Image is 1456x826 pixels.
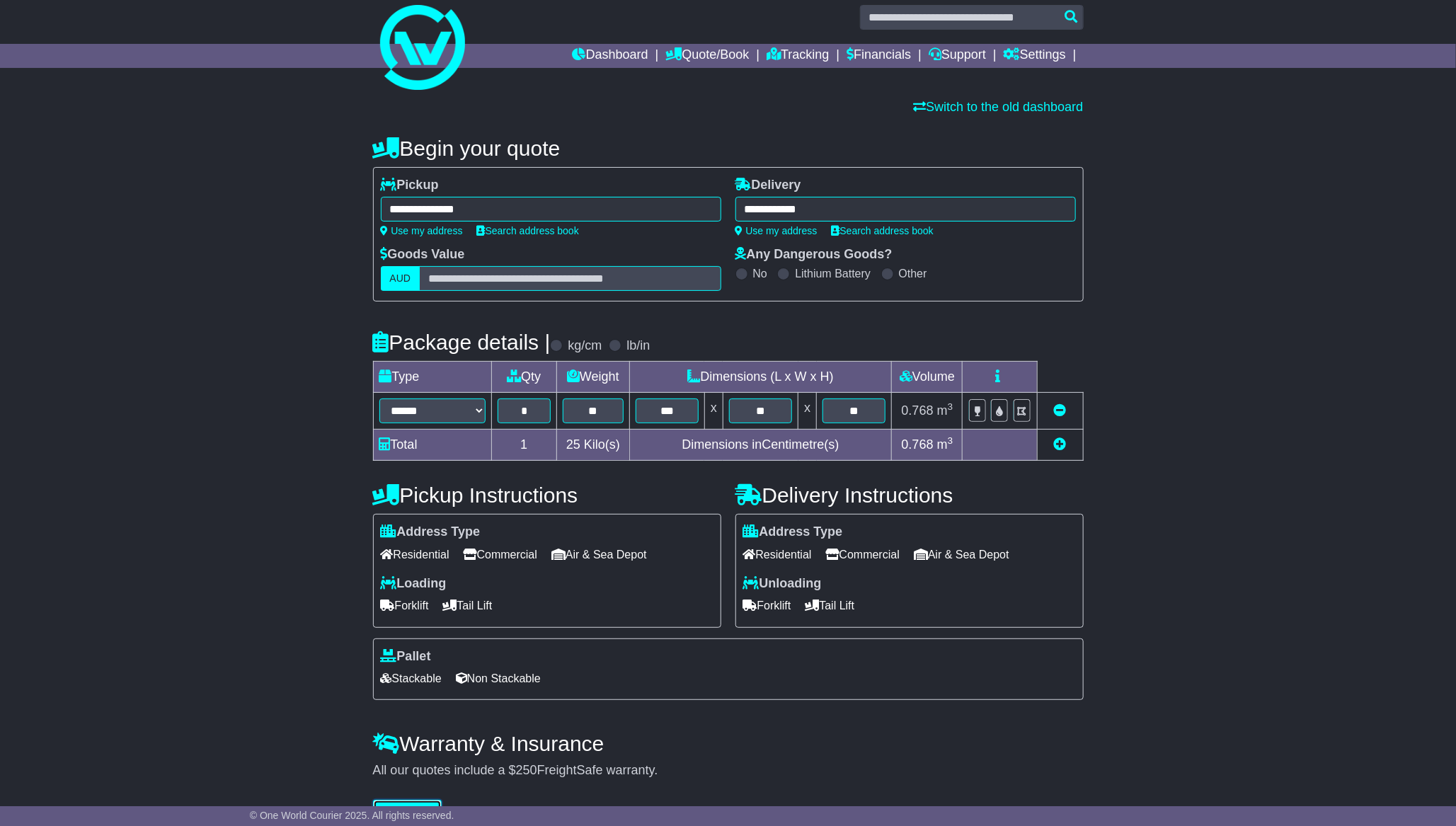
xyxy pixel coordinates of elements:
[795,267,871,280] label: Lithium Battery
[913,100,1083,114] a: Switch to the old dashboard
[373,732,1084,755] h4: Warranty & Insurance
[743,595,791,616] span: Forklift
[381,178,439,193] label: Pickup
[373,763,1084,779] div: All our quotes include a $ FreightSafe warranty.
[735,178,801,193] label: Delivery
[373,331,551,354] h4: Package details |
[798,393,817,430] td: x
[381,595,429,616] span: Forklift
[743,576,822,592] label: Unloading
[477,225,579,236] a: Search address book
[443,595,493,616] span: Tail Lift
[735,225,818,236] a: Use my address
[753,267,767,280] label: No
[464,544,537,566] span: Commercial
[767,44,829,68] a: Tracking
[250,810,454,821] span: © One World Courier 2025. All rights reserved.
[381,225,463,236] a: Use my address
[373,137,1084,160] h4: Begin your quote
[735,247,893,263] label: Any Dangerous Goods?
[743,544,812,566] span: Residential
[629,430,892,461] td: Dimensions in Centimetre(s)
[381,544,449,566] span: Residential
[373,430,491,461] td: Total
[902,403,934,418] span: 0.768
[847,44,911,68] a: Financials
[373,800,442,825] button: Get Quotes
[948,435,953,446] sup: 3
[929,44,986,68] a: Support
[704,393,723,430] td: x
[1004,44,1066,68] a: Settings
[806,595,855,616] span: Tail Lift
[551,544,647,566] span: Air & Sea Depot
[629,362,892,393] td: Dimensions (L x W x H)
[892,362,963,393] td: Volume
[381,576,447,592] label: Loading
[914,544,1009,566] span: Air & Sea Depot
[456,667,541,689] span: Non Stackable
[832,225,934,236] a: Search address book
[665,44,749,68] a: Quote/Book
[626,338,650,354] label: lb/in
[373,362,491,393] td: Type
[381,524,481,540] label: Address Type
[557,362,630,393] td: Weight
[381,247,465,263] label: Goods Value
[948,401,953,412] sup: 3
[566,437,580,452] span: 25
[735,483,1084,507] h4: Delivery Instructions
[573,44,648,68] a: Dashboard
[381,266,420,291] label: AUD
[1054,437,1067,452] a: Add new item
[557,430,630,461] td: Kilo(s)
[373,483,721,507] h4: Pickup Instructions
[491,430,557,461] td: 1
[899,267,927,280] label: Other
[516,763,537,777] span: 250
[491,362,557,393] td: Qty
[1054,403,1067,418] a: Remove this item
[826,544,900,566] span: Commercial
[902,437,934,452] span: 0.768
[937,437,953,452] span: m
[381,667,442,689] span: Stackable
[568,338,602,354] label: kg/cm
[743,524,843,540] label: Address Type
[381,649,431,665] label: Pallet
[937,403,953,418] span: m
